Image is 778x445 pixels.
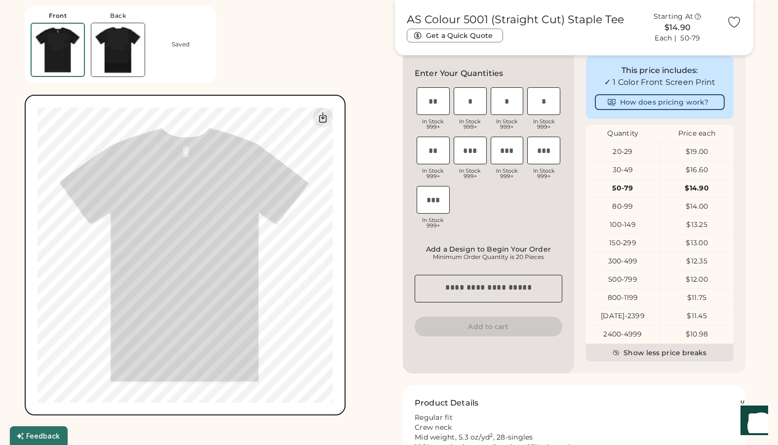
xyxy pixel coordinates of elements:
[91,23,145,76] img: AS Colour 5001 Black Back Thumbnail
[586,311,660,321] div: [DATE]-2399
[527,119,560,130] div: In Stock 999+
[586,220,660,230] div: 100-149
[418,245,559,253] div: Add a Design to Begin Your Order
[586,293,660,303] div: 800-1199
[660,184,734,193] div: $14.90
[417,168,450,179] div: In Stock 999+
[454,119,487,130] div: In Stock 999+
[586,129,660,139] div: Quantity
[655,34,700,43] div: Each | 50-79
[407,29,503,42] button: Get a Quick Quote
[313,108,333,127] div: Download Front Mockup
[49,12,67,20] div: Front
[660,293,734,303] div: $11.75
[454,168,487,179] div: In Stock 999+
[660,257,734,266] div: $12.35
[586,257,660,266] div: 300-499
[586,147,660,157] div: 20-29
[634,22,721,34] div: $14.90
[407,13,624,27] h1: AS Colour 5001 (Straight Cut) Staple Tee
[586,184,660,193] div: 50-79
[417,218,450,228] div: In Stock 999+
[654,12,694,22] div: Starting At
[660,311,734,321] div: $11.45
[415,397,478,409] h2: Product Details
[110,12,126,20] div: Back
[418,253,559,261] div: Minimum Order Quantity is 20 Pieces
[32,24,84,76] img: AS Colour 5001 Black Front Thumbnail
[586,344,734,362] button: Show less price breaks
[586,165,660,175] div: 30-49
[660,275,734,285] div: $12.00
[415,317,562,336] button: Add to cart
[490,432,493,439] sup: 2
[660,238,734,248] div: $13.00
[586,238,660,248] div: 150-299
[491,119,524,130] div: In Stock 999+
[595,65,725,76] div: This price includes:
[491,168,524,179] div: In Stock 999+
[660,129,734,139] div: Price each
[172,40,190,48] div: Saved
[415,68,503,79] h2: Enter Your Quantities
[660,147,734,157] div: $19.00
[660,202,734,212] div: $14.00
[660,330,734,339] div: $10.98
[660,220,734,230] div: $13.25
[731,401,774,443] iframe: Front Chat
[595,76,725,88] div: ✓ 1 Color Front Screen Print
[595,94,725,110] button: How does pricing work?
[586,330,660,339] div: 2400-4999
[417,119,450,130] div: In Stock 999+
[527,168,560,179] div: In Stock 999+
[586,202,660,212] div: 80-99
[660,165,734,175] div: $16.60
[586,275,660,285] div: 500-799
